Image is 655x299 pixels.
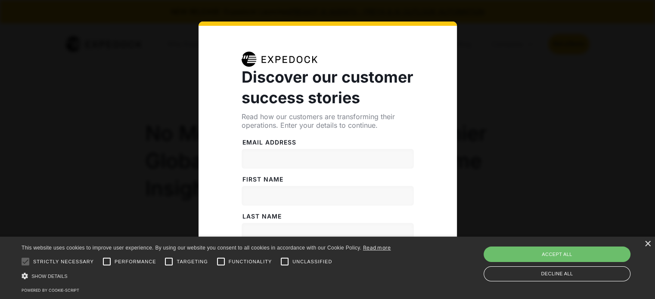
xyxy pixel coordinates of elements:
span: Strictly necessary [33,258,94,265]
label: Email address [242,138,414,147]
div: Show details [22,271,391,281]
a: Read more [363,244,391,251]
span: Functionality [229,258,272,265]
form: Case Studies Form [242,129,414,277]
label: LAST NAME [242,212,414,221]
span: Show details [31,274,68,279]
span: Performance [115,258,156,265]
strong: Discover our customer success stories [242,68,413,107]
div: Read how our customers are transforming their operations. Enter your details to continue. [242,112,414,129]
span: Unclassified [292,258,332,265]
a: Powered by cookie-script [22,288,79,293]
span: This website uses cookies to improve user experience. By using our website you consent to all coo... [22,245,361,251]
label: FiRST NAME [242,175,414,184]
div: Accept all [484,247,630,262]
div: Close [644,241,651,247]
div: Decline all [484,266,630,281]
span: Targeting [177,258,208,265]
